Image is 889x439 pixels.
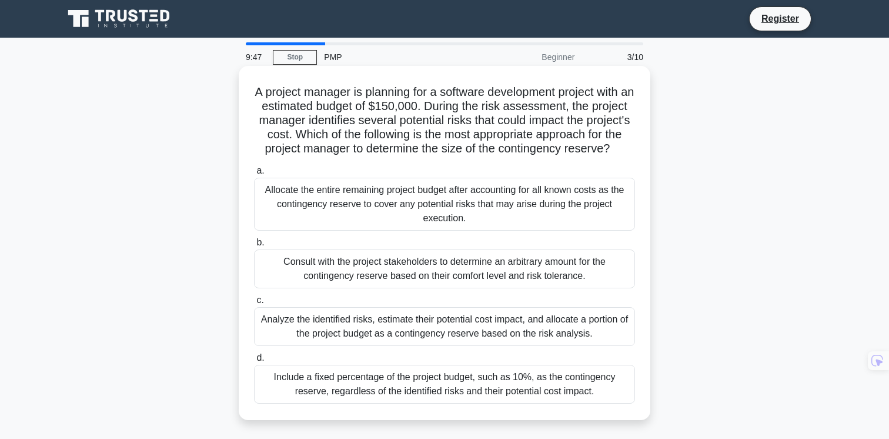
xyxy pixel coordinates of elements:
[256,295,263,305] span: c.
[239,45,273,69] div: 9:47
[253,85,636,157] h5: A project manager is planning for a software development project with an estimated budget of $150...
[479,45,581,69] div: Beginner
[754,11,806,26] a: Register
[256,237,264,247] span: b.
[254,307,635,346] div: Analyze the identified risks, estimate their potential cost impact, and allocate a portion of the...
[273,50,317,65] a: Stop
[256,352,264,362] span: d.
[254,178,635,231] div: Allocate the entire remaining project budget after accounting for all known costs as the continge...
[317,45,479,69] div: PMP
[581,45,650,69] div: 3/10
[254,250,635,288] div: Consult with the project stakeholders to determine an arbitrary amount for the contingency reserv...
[254,365,635,404] div: Include a fixed percentage of the project budget, such as 10%, as the contingency reserve, regard...
[256,165,264,175] span: a.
